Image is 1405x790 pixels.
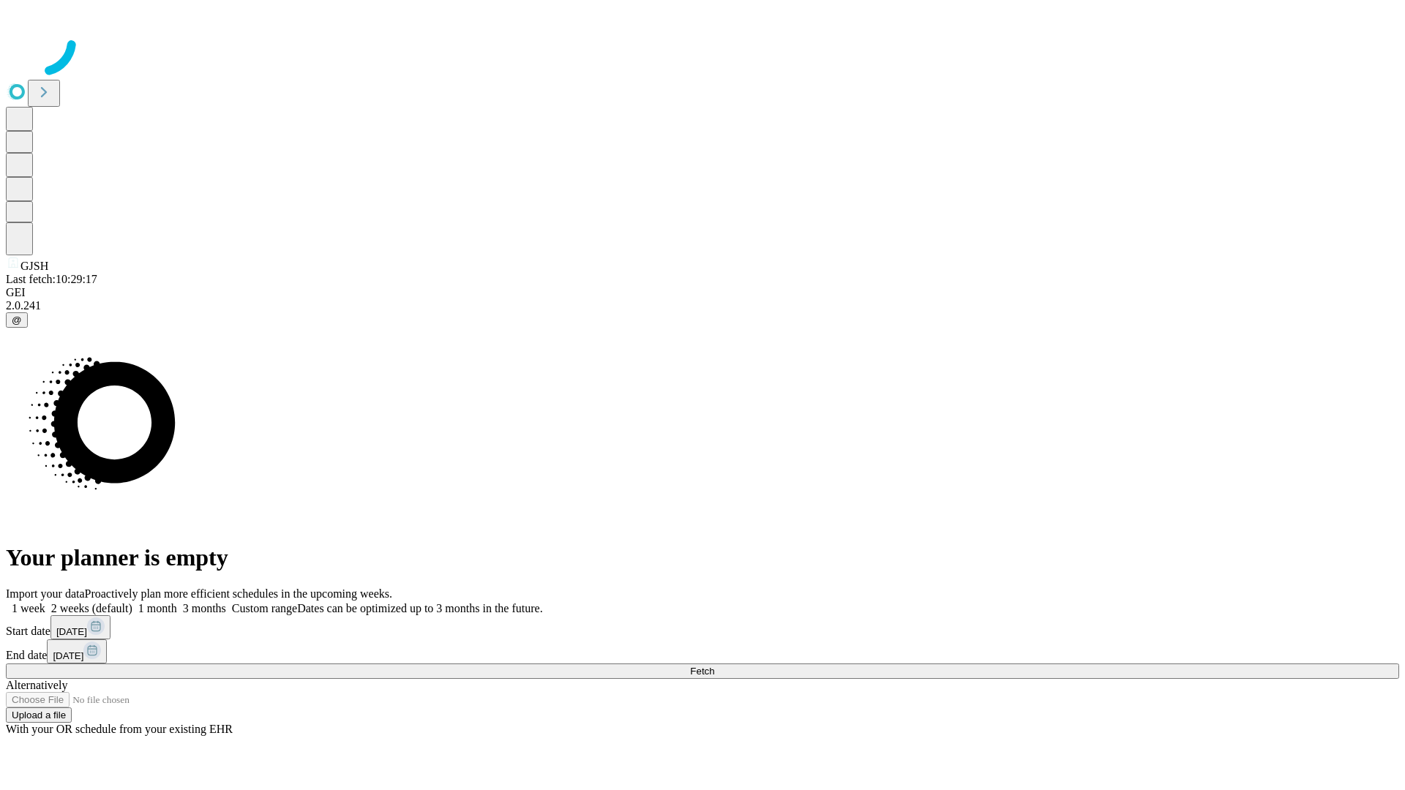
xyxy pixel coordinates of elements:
[6,663,1399,679] button: Fetch
[47,639,107,663] button: [DATE]
[183,602,226,614] span: 3 months
[6,299,1399,312] div: 2.0.241
[56,626,87,637] span: [DATE]
[6,312,28,328] button: @
[6,286,1399,299] div: GEI
[50,615,110,639] button: [DATE]
[12,602,45,614] span: 1 week
[6,679,67,691] span: Alternatively
[297,602,542,614] span: Dates can be optimized up to 3 months in the future.
[138,602,177,614] span: 1 month
[690,666,714,677] span: Fetch
[6,639,1399,663] div: End date
[85,587,392,600] span: Proactively plan more efficient schedules in the upcoming weeks.
[6,707,72,723] button: Upload a file
[51,602,132,614] span: 2 weeks (default)
[6,273,97,285] span: Last fetch: 10:29:17
[6,587,85,600] span: Import your data
[20,260,48,272] span: GJSH
[53,650,83,661] span: [DATE]
[12,315,22,326] span: @
[6,544,1399,571] h1: Your planner is empty
[6,615,1399,639] div: Start date
[6,723,233,735] span: With your OR schedule from your existing EHR
[232,602,297,614] span: Custom range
